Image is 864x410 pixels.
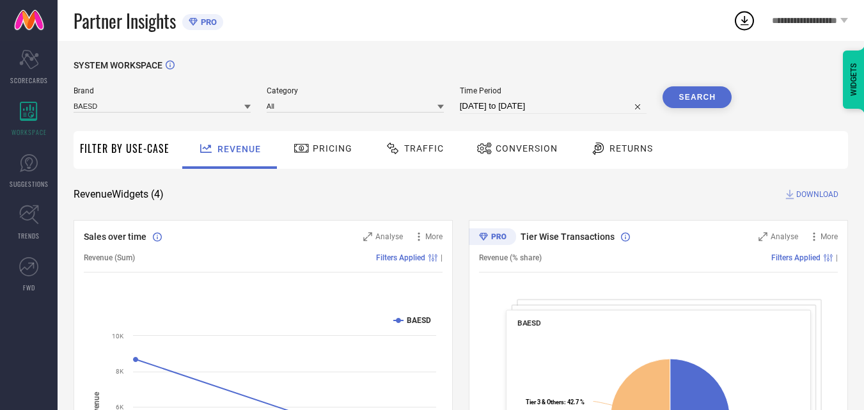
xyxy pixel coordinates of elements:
span: Category [267,86,444,95]
text: : 42.7 % [526,398,585,406]
span: More [821,232,838,241]
span: BAESD [517,319,541,327]
span: Pricing [313,143,352,154]
span: Brand [74,86,251,95]
text: 8K [116,368,124,375]
span: Filter By Use-Case [80,141,169,156]
text: BAESD [407,316,431,325]
tspan: Tier 3 & Others [526,398,564,406]
svg: Zoom [758,232,767,241]
span: SUGGESTIONS [10,179,49,189]
span: More [425,232,443,241]
span: WORKSPACE [12,127,47,137]
span: Conversion [496,143,558,154]
span: Time Period [460,86,647,95]
button: Search [663,86,732,108]
span: Revenue (Sum) [84,253,135,262]
span: Returns [609,143,653,154]
div: Premium [469,228,516,248]
span: Sales over time [84,232,146,242]
span: Traffic [404,143,444,154]
span: TRENDS [18,231,40,240]
span: Tier Wise Transactions [521,232,615,242]
svg: Zoom [363,232,372,241]
span: Revenue Widgets ( 4 ) [74,188,164,201]
span: Revenue [217,144,261,154]
span: | [836,253,838,262]
span: DOWNLOAD [796,188,838,201]
span: SCORECARDS [10,75,48,85]
span: Filters Applied [771,253,821,262]
text: 10K [112,333,124,340]
span: | [441,253,443,262]
span: Filters Applied [376,253,425,262]
span: Revenue (% share) [479,253,542,262]
span: Analyse [375,232,403,241]
span: FWD [23,283,35,292]
span: SYSTEM WORKSPACE [74,60,162,70]
span: Analyse [771,232,798,241]
input: Select time period [460,99,647,114]
span: Partner Insights [74,8,176,34]
span: PRO [198,17,217,27]
div: Open download list [733,9,756,32]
